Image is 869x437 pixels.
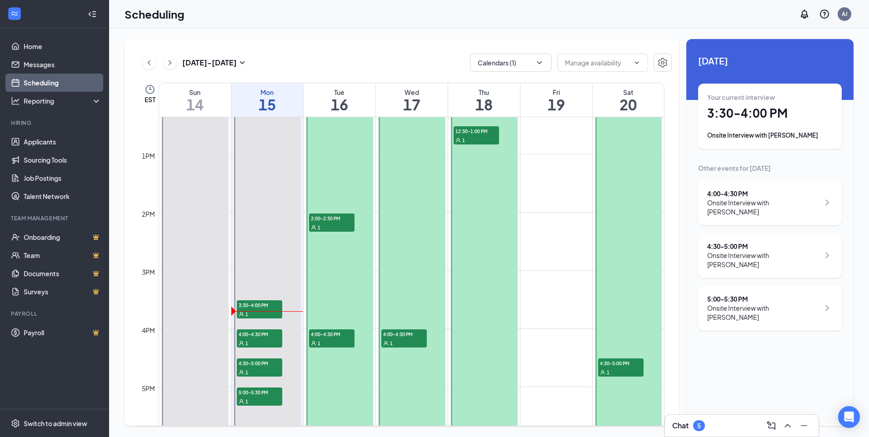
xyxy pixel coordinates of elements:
[237,387,282,397] span: 5:00-5:30 PM
[245,369,248,376] span: 1
[593,83,664,117] a: September 20, 2025
[24,187,101,205] a: Talent Network
[799,9,810,20] svg: Notifications
[707,242,819,251] div: 4:30 - 5:00 PM
[311,341,316,346] svg: User
[535,58,544,67] svg: ChevronDown
[707,105,833,121] h1: 3:30 - 4:00 PM
[239,312,244,317] svg: User
[593,88,664,97] div: Sat
[145,84,155,95] svg: Clock
[231,97,303,112] h1: 15
[448,97,520,112] h1: 18
[231,88,303,97] div: Mon
[24,246,101,264] a: TeamCrown
[520,83,592,117] a: September 19, 2025
[376,83,448,117] a: September 17, 2025
[140,325,157,335] div: 4pm
[309,214,355,223] span: 2:00-2:30 PM
[607,369,609,376] span: 1
[600,370,605,375] svg: User
[838,406,860,428] div: Open Intercom Messenger
[159,88,231,97] div: Sun
[819,9,830,20] svg: QuestionInfo
[462,137,465,144] span: 1
[707,303,819,322] div: Onsite Interview with [PERSON_NAME]
[24,169,101,187] a: Job Postings
[239,370,244,375] svg: User
[318,340,320,347] span: 1
[698,164,842,173] div: Other events for [DATE]
[565,58,629,68] input: Manage availability
[448,88,520,97] div: Thu
[24,264,101,283] a: DocumentsCrown
[237,57,248,68] svg: SmallChevronDown
[376,97,448,112] h1: 17
[304,83,375,117] a: September 16, 2025
[304,97,375,112] h1: 16
[797,418,811,433] button: Minimize
[381,329,427,338] span: 4:00-4:30 PM
[780,418,795,433] button: ChevronUp
[140,267,157,277] div: 3pm
[766,420,777,431] svg: ComposeMessage
[454,126,499,135] span: 12:30-1:00 PM
[390,340,393,347] span: 1
[24,323,101,342] a: PayrollCrown
[707,294,819,303] div: 5:00 - 5:30 PM
[593,97,664,112] h1: 20
[707,93,833,102] div: Your current interview
[11,96,20,105] svg: Analysis
[24,74,101,92] a: Scheduling
[245,398,248,405] span: 1
[309,329,355,338] span: 4:00-4:30 PM
[520,97,592,112] h1: 19
[822,303,833,313] svg: ChevronRight
[657,57,668,68] svg: Settings
[11,310,100,318] div: Payroll
[140,151,157,161] div: 1pm
[520,88,592,97] div: Fri
[822,197,833,208] svg: ChevronRight
[237,329,282,338] span: 4:00-4:30 PM
[125,6,185,22] h1: Scheduling
[448,83,520,117] a: September 18, 2025
[707,131,833,140] div: Onsite Interview with [PERSON_NAME]
[455,138,461,143] svg: User
[140,383,157,393] div: 5pm
[11,119,100,127] div: Hiring
[697,422,701,430] div: 5
[145,57,154,68] svg: ChevronLeft
[672,421,689,431] h3: Chat
[231,83,303,117] a: September 15, 2025
[470,54,552,72] button: Calendars (1)ChevronDown
[159,97,231,112] h1: 14
[842,10,848,18] div: AJ
[598,358,644,367] span: 4:30-5:00 PM
[24,96,102,105] div: Reporting
[237,358,282,367] span: 4:30-5:00 PM
[698,54,842,68] span: [DATE]
[10,9,19,18] svg: WorkstreamLogo
[376,88,448,97] div: Wed
[24,419,87,428] div: Switch to admin view
[11,419,20,428] svg: Settings
[707,189,819,198] div: 4:00 - 4:30 PM
[245,340,248,347] span: 1
[707,251,819,269] div: Onsite Interview with [PERSON_NAME]
[88,10,97,19] svg: Collapse
[24,151,101,169] a: Sourcing Tools
[822,250,833,261] svg: ChevronRight
[654,54,672,72] button: Settings
[782,420,793,431] svg: ChevronUp
[318,224,320,231] span: 1
[311,225,316,230] svg: User
[24,37,101,55] a: Home
[165,57,175,68] svg: ChevronRight
[245,311,248,318] span: 1
[799,420,809,431] svg: Minimize
[24,55,101,74] a: Messages
[140,209,157,219] div: 2pm
[707,198,819,216] div: Onsite Interview with [PERSON_NAME]
[11,214,100,222] div: Team Management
